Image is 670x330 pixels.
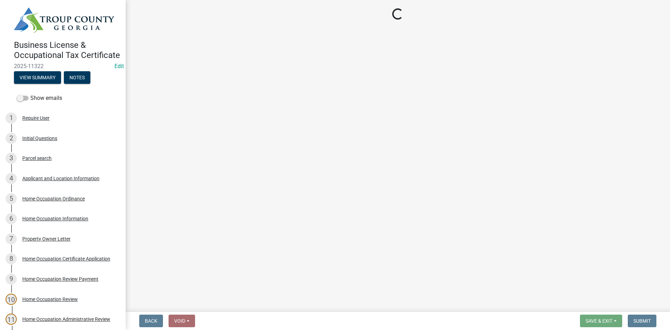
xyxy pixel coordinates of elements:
button: Back [139,315,163,327]
div: Property Owner Letter [22,236,70,241]
button: Void [169,315,195,327]
label: Show emails [17,94,62,102]
div: Home Occupation Administrative Review [22,317,110,322]
div: Home Occupation Information [22,216,88,221]
div: Initial Questions [22,136,57,141]
button: Notes [64,71,90,84]
div: 1 [6,112,17,124]
span: Submit [633,318,651,324]
div: 7 [6,233,17,244]
a: Edit [114,63,124,69]
img: Troup County, Georgia [14,7,114,33]
div: Home Occupation Review [22,297,78,302]
wm-modal-confirm: Edit Application Number [114,63,124,69]
wm-modal-confirm: Summary [14,75,61,81]
div: Home Occupation Certificate Application [22,256,110,261]
div: 4 [6,173,17,184]
wm-modal-confirm: Notes [64,75,90,81]
div: Applicant and Location Information [22,176,99,181]
div: 6 [6,213,17,224]
button: View Summary [14,71,61,84]
div: Parcel search [22,156,52,161]
span: 2025-11322 [14,63,112,69]
div: Home Occupation Review Payment [22,277,98,281]
div: 2 [6,133,17,144]
span: Void [174,318,185,324]
button: Submit [628,315,656,327]
div: Home Occupation Ordinance [22,196,85,201]
div: Require User [22,116,50,120]
div: 8 [6,253,17,264]
span: Back [145,318,157,324]
div: 9 [6,273,17,285]
div: 11 [6,314,17,325]
h4: Business License & Occupational Tax Certificate [14,40,120,60]
div: 10 [6,294,17,305]
div: 3 [6,153,17,164]
div: 5 [6,193,17,204]
span: Save & Exit [586,318,612,324]
button: Save & Exit [580,315,622,327]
